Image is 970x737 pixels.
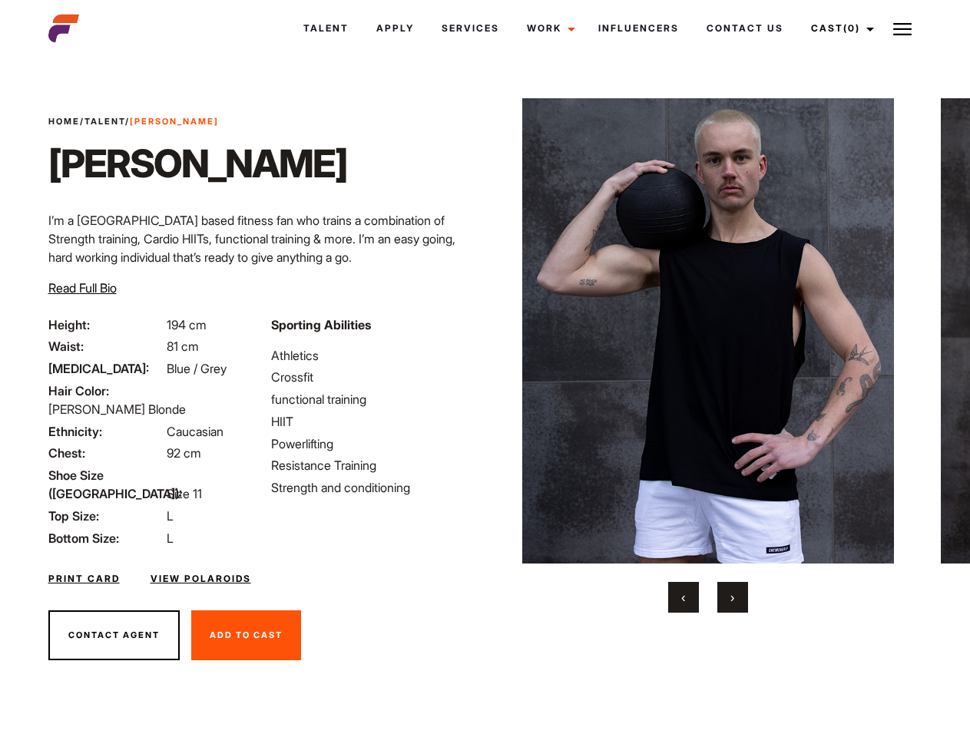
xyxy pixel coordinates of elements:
img: cropped-aefm-brand-fav-22-square.png [48,13,79,44]
span: Caucasian [167,424,223,439]
strong: Sporting Abilities [271,317,371,332]
li: functional training [271,390,475,408]
a: Talent [84,116,125,127]
img: Burger icon [893,20,912,38]
button: Read Full Bio [48,279,117,297]
li: Crossfit [271,368,475,386]
span: Size 11 [167,486,202,501]
li: Strength and conditioning [271,478,475,497]
span: 92 cm [167,445,201,461]
a: Talent [290,8,363,49]
span: Waist: [48,337,164,355]
a: View Polaroids [151,572,251,586]
li: Resistance Training [271,456,475,474]
li: Powerlifting [271,435,475,453]
span: [PERSON_NAME] Blonde [48,402,186,417]
a: Services [428,8,513,49]
strong: [PERSON_NAME] [130,116,219,127]
a: Influencers [584,8,693,49]
span: Next [730,590,734,605]
span: Chest: [48,444,164,462]
li: HIIT [271,412,475,431]
span: 194 cm [167,317,207,332]
a: Contact Us [693,8,797,49]
span: L [167,530,174,546]
span: [MEDICAL_DATA]: [48,359,164,378]
li: Athletics [271,346,475,365]
span: Top Size: [48,507,164,525]
span: Hair Color: [48,382,164,400]
h1: [PERSON_NAME] [48,140,347,187]
button: Contact Agent [48,610,180,661]
span: Height: [48,316,164,334]
span: Bottom Size: [48,529,164,547]
span: Previous [681,590,685,605]
span: L [167,508,174,524]
span: Blue / Grey [167,361,227,376]
a: Print Card [48,572,120,586]
span: / / [48,115,219,128]
a: Apply [363,8,428,49]
a: Work [513,8,584,49]
p: I’m a [GEOGRAPHIC_DATA] based fitness fan who trains a combination of Strength training, Cardio H... [48,211,476,266]
span: 81 cm [167,339,199,354]
span: Shoe Size ([GEOGRAPHIC_DATA]): [48,466,164,503]
span: Ethnicity: [48,422,164,441]
a: Cast(0) [797,8,883,49]
span: Read Full Bio [48,280,117,296]
button: Add To Cast [191,610,301,661]
span: Add To Cast [210,630,283,640]
a: Home [48,116,80,127]
span: (0) [843,22,860,34]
